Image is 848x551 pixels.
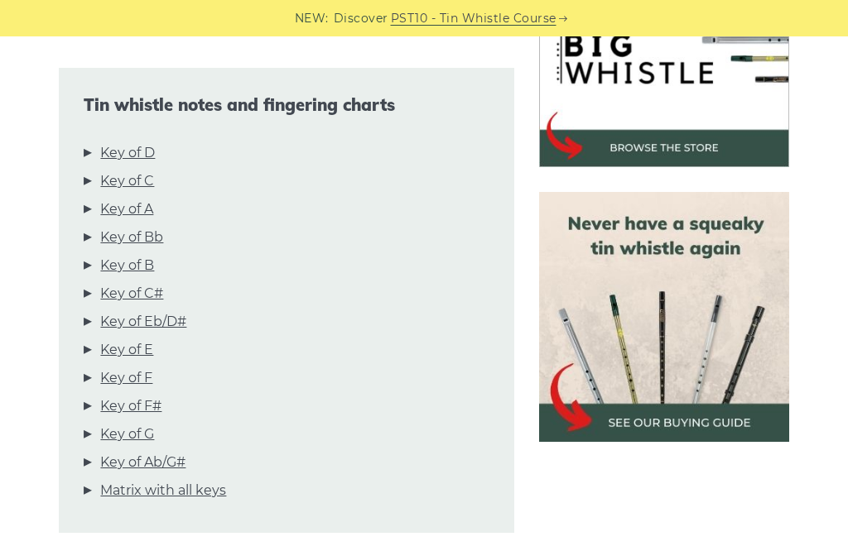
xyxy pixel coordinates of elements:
[100,480,226,501] a: Matrix with all keys
[391,9,556,28] a: PST10 - Tin Whistle Course
[100,170,154,192] a: Key of C
[334,9,388,28] span: Discover
[100,339,153,361] a: Key of E
[100,367,152,389] a: Key of F
[100,227,163,248] a: Key of Bb
[84,95,489,115] span: Tin whistle notes and fingering charts
[100,395,161,417] a: Key of F#
[100,199,153,220] a: Key of A
[295,9,329,28] span: NEW:
[100,452,185,473] a: Key of Ab/G#
[100,424,154,445] a: Key of G
[100,255,154,276] a: Key of B
[100,283,163,304] a: Key of C#
[100,311,186,333] a: Key of Eb/D#
[539,192,788,441] img: tin whistle buying guide
[100,142,155,164] a: Key of D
